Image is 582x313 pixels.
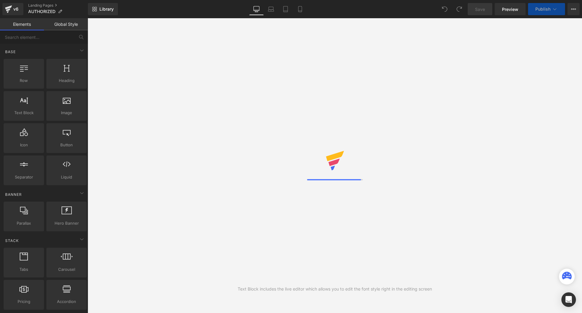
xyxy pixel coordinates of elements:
div: Open Intercom Messenger [561,292,576,307]
span: Heading [48,77,85,84]
span: Row [5,77,42,84]
a: Mobile [293,3,307,15]
a: Laptop [264,3,278,15]
span: AUTHORIZED [28,9,55,14]
button: More [567,3,580,15]
span: Liquid [48,174,85,180]
span: Text Block [5,110,42,116]
span: Preview [502,6,518,12]
span: Accordion [48,298,85,305]
span: Publish [535,7,550,12]
button: Undo [439,3,451,15]
button: Publish [528,3,565,15]
span: Button [48,142,85,148]
button: Redo [453,3,465,15]
span: Save [475,6,485,12]
span: Parallax [5,220,42,226]
a: Preview [495,3,526,15]
a: Tablet [278,3,293,15]
a: Global Style [44,18,88,30]
span: Icon [5,142,42,148]
span: Library [99,6,114,12]
div: v6 [12,5,20,13]
span: Base [5,49,16,55]
span: Banner [5,192,22,197]
a: Landing Pages [28,3,88,8]
span: Hero Banner [48,220,85,226]
span: Pricing [5,298,42,305]
a: v6 [2,3,23,15]
span: Separator [5,174,42,180]
a: New Library [88,3,118,15]
span: Stack [5,238,19,243]
span: Tabs [5,266,42,273]
span: Carousel [48,266,85,273]
a: Desktop [249,3,264,15]
span: Image [48,110,85,116]
div: Text Block includes the live editor which allows you to edit the font style right in the editing ... [238,286,432,292]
